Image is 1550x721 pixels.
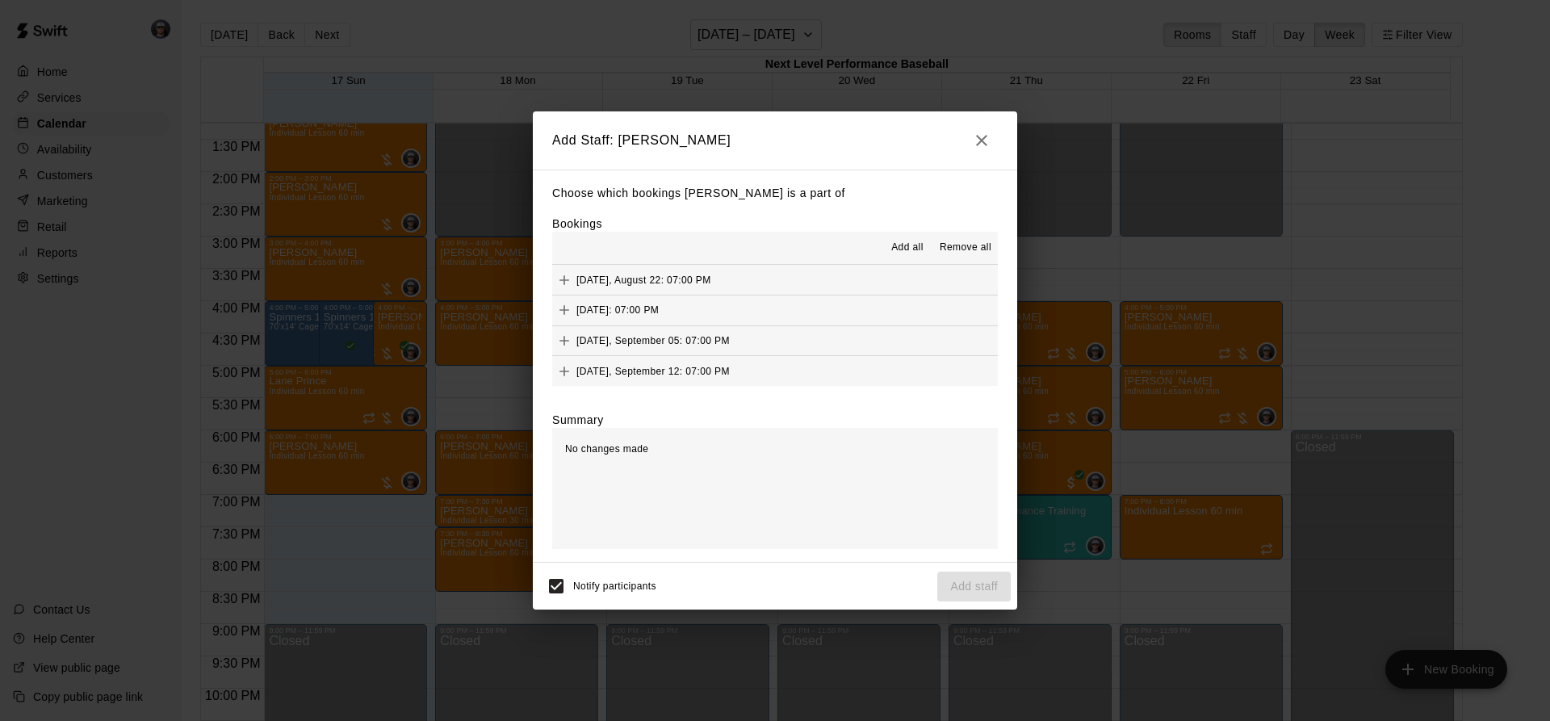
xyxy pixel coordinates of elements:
[552,364,576,376] span: Add
[940,240,991,256] span: Remove all
[576,274,711,285] span: [DATE], August 22: 07:00 PM
[933,235,998,261] button: Remove all
[552,183,998,203] p: Choose which bookings [PERSON_NAME] is a part of
[552,356,998,386] button: Add[DATE], September 12: 07:00 PM
[882,235,933,261] button: Add all
[533,111,1017,170] h2: Add Staff: [PERSON_NAME]
[552,273,576,285] span: Add
[552,217,602,230] label: Bookings
[552,326,998,356] button: Add[DATE], September 05: 07:00 PM
[552,333,576,346] span: Add
[576,365,730,376] span: [DATE], September 12: 07:00 PM
[552,304,576,316] span: Add
[552,412,604,428] label: Summary
[576,334,730,346] span: [DATE], September 05: 07:00 PM
[552,296,998,325] button: Add[DATE]: 07:00 PM
[565,443,648,455] span: No changes made
[573,581,656,593] span: Notify participants
[552,265,998,295] button: Add[DATE], August 22: 07:00 PM
[891,240,924,256] span: Add all
[576,304,659,316] span: [DATE]: 07:00 PM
